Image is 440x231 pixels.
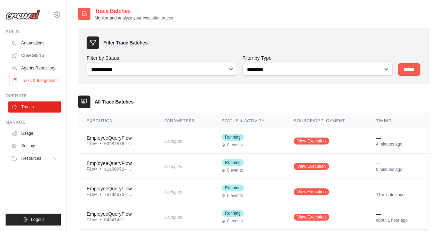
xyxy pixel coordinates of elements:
[376,134,420,141] div: —
[8,63,61,74] a: Agents Repository
[6,29,61,35] div: Build
[95,7,173,15] h2: Trace Batches
[78,128,429,154] tr: View details for EmployeeQueryFlow execution
[8,101,61,113] a: Traces
[31,217,44,222] span: Logout
[87,134,148,141] div: EmployeeQueryFlow
[294,138,329,145] a: View Execution
[227,218,243,224] span: 0 events
[222,159,244,166] span: Running
[87,211,148,217] div: EmployeeQueryFlow
[376,192,420,198] div: 11 minutes ago
[87,55,237,61] label: Filter by Status
[8,140,61,151] a: Settings
[165,164,182,169] span: No inputs
[285,114,367,128] th: Source/Deployment
[227,167,243,173] span: 0 events
[6,93,61,99] div: Operate
[165,215,182,220] span: No inputs
[8,38,61,49] a: Automations
[376,141,420,147] div: 4 minutes ago
[376,167,420,172] div: 9 minutes ago
[87,217,148,223] div: Flow • 04341d91-...
[8,50,61,61] a: Crew Studio
[294,188,329,195] a: View Execution
[222,134,244,141] span: Running
[87,185,148,192] div: EmployeeQueryFlow
[376,185,420,192] div: —
[8,153,61,164] button: Resources
[95,15,173,21] p: Monitor and analyze your execution traces
[78,154,429,179] tr: View details for EmployeeQueryFlow execution
[294,214,329,221] a: View Execution
[165,187,205,196] div: No inputs
[8,128,61,139] a: Usage
[165,190,182,195] span: No inputs
[87,141,148,147] div: Flow • 0368f576-...
[222,210,244,217] span: Running
[6,119,61,125] div: Manage
[227,193,243,198] span: 0 events
[21,156,41,161] span: Resources
[242,55,393,61] label: Filter by Type
[165,162,205,171] div: No inputs
[78,204,429,230] tr: View details for EmployeeQueryFlow execution
[165,136,205,146] div: No inputs
[78,114,156,128] th: Execution
[78,179,429,204] tr: View details for EmployeeQueryFlow execution
[95,98,134,105] h3: All Trace Batches
[376,211,420,217] div: —
[9,75,62,86] a: Tools & Integrations
[87,167,148,172] div: Flow • a1a60091-...
[87,160,148,167] div: EmployeeQueryFlow
[6,9,40,20] img: Logo
[227,142,243,148] span: 0 events
[376,217,420,223] div: about 1 hour ago
[156,114,213,128] th: Parameters
[222,184,244,191] span: Running
[165,212,205,222] div: No inputs
[87,192,148,198] div: Flow • 70ddcd73-...
[165,139,182,144] span: No inputs
[6,214,61,225] button: Logout
[213,114,286,128] th: Status & Activity
[103,39,147,46] h3: Filter Trace Batches
[294,163,329,170] a: View Execution
[376,160,420,167] div: —
[368,114,429,128] th: Timing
